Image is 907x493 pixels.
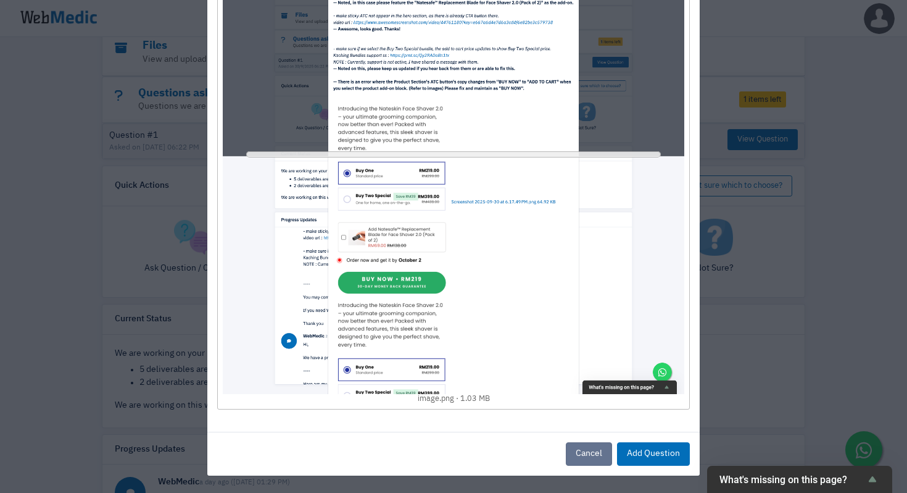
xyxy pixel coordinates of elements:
[719,472,880,487] button: Show survey - What's missing on this page?
[456,395,490,403] span: 1.03 MB
[418,395,454,403] span: image.png
[566,442,612,466] button: Cancel
[617,442,690,466] button: Add Question
[719,474,865,486] span: What's missing on this page?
